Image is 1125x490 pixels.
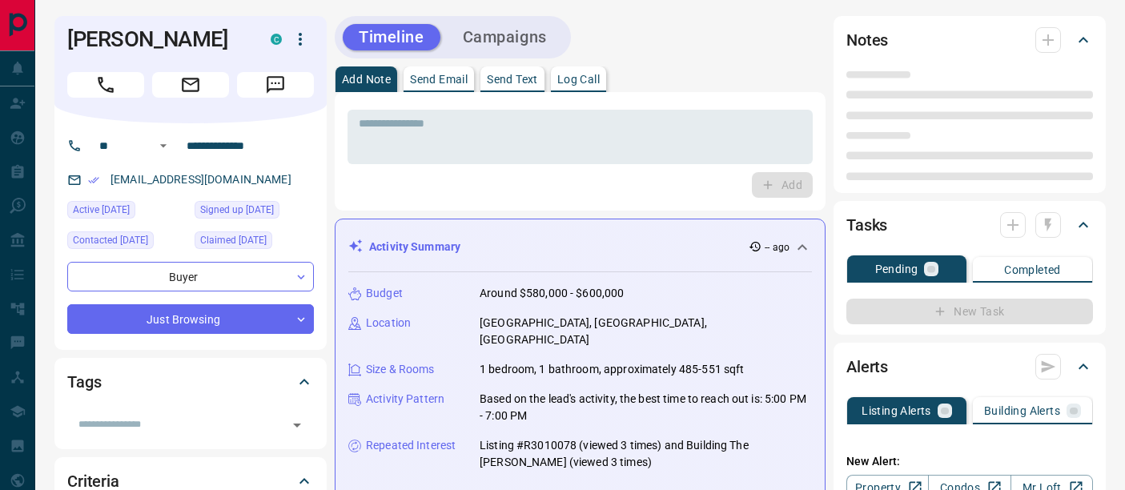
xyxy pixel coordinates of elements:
[67,262,314,291] div: Buyer
[286,414,308,436] button: Open
[846,354,888,380] h2: Alerts
[67,363,314,401] div: Tags
[366,361,435,378] p: Size & Rooms
[67,369,101,395] h2: Tags
[487,74,538,85] p: Send Text
[67,201,187,223] div: Thu Sep 11 2025
[348,232,812,262] div: Activity Summary-- ago
[480,437,812,471] p: Listing #R3010078 (viewed 3 times) and Building The [PERSON_NAME] (viewed 3 times)
[200,202,274,218] span: Signed up [DATE]
[557,74,600,85] p: Log Call
[480,315,812,348] p: [GEOGRAPHIC_DATA], [GEOGRAPHIC_DATA], [GEOGRAPHIC_DATA]
[846,206,1093,244] div: Tasks
[200,232,267,248] span: Claimed [DATE]
[846,27,888,53] h2: Notes
[369,239,460,255] p: Activity Summary
[480,391,812,424] p: Based on the lead's activity, the best time to reach out is: 5:00 PM - 7:00 PM
[447,24,563,50] button: Campaigns
[875,263,918,275] p: Pending
[984,405,1060,416] p: Building Alerts
[73,202,130,218] span: Active [DATE]
[110,173,291,186] a: [EMAIL_ADDRESS][DOMAIN_NAME]
[846,212,887,238] h2: Tasks
[1004,264,1061,275] p: Completed
[410,74,468,85] p: Send Email
[67,72,144,98] span: Call
[366,315,411,331] p: Location
[366,391,444,408] p: Activity Pattern
[237,72,314,98] span: Message
[765,240,790,255] p: -- ago
[366,437,456,454] p: Repeated Interest
[846,453,1093,470] p: New Alert:
[342,74,391,85] p: Add Note
[271,34,282,45] div: condos.ca
[862,405,931,416] p: Listing Alerts
[480,361,744,378] p: 1 bedroom, 1 bathroom, approximately 485-551 sqft
[67,231,187,254] div: Thu Oct 09 2025
[846,21,1093,59] div: Notes
[195,201,314,223] div: Thu Sep 11 2025
[152,72,229,98] span: Email
[154,136,173,155] button: Open
[88,175,99,186] svg: Email Verified
[67,304,314,334] div: Just Browsing
[366,285,403,302] p: Budget
[480,285,624,302] p: Around $580,000 - $600,000
[846,347,1093,386] div: Alerts
[343,24,440,50] button: Timeline
[67,26,247,52] h1: [PERSON_NAME]
[195,231,314,254] div: Fri Sep 12 2025
[73,232,148,248] span: Contacted [DATE]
